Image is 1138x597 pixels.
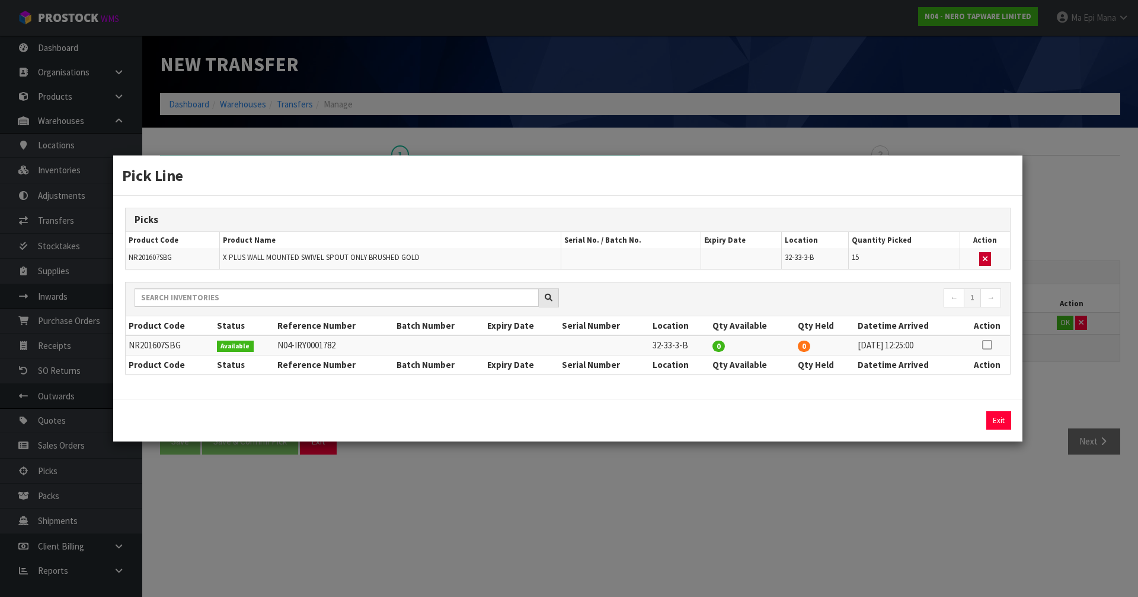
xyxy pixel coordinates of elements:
th: Status [214,316,275,335]
th: Reference Number [274,355,394,374]
td: NR201607SBG [126,335,214,355]
th: Product Code [126,355,214,374]
th: Reference Number [274,316,394,335]
span: 0 [712,341,725,352]
th: Serial No. / Batch No. [561,232,701,249]
th: Product Name [220,232,561,249]
td: [DATE] 12:25:00 [855,335,964,355]
th: Qty Available [709,316,795,335]
th: Location [650,355,709,374]
td: N04-IRY0001782 [274,335,394,355]
span: Available [217,341,254,353]
th: Serial Number [559,355,650,374]
th: Expiry Date [484,316,559,335]
a: → [980,288,1001,307]
th: Serial Number [559,316,650,335]
th: Location [650,316,709,335]
th: Quantity Picked [848,232,960,249]
th: Action [964,316,1010,335]
th: Qty Held [795,316,855,335]
th: Expiry Date [701,232,782,249]
span: 32-33-3-B [785,252,814,262]
h3: Pick Line [122,164,1014,186]
th: Expiry Date [484,355,559,374]
th: Batch Number [394,316,484,335]
nav: Page navigation [577,288,1001,309]
span: 15 [852,252,859,262]
th: Location [782,232,848,249]
input: Search inventories [135,288,539,307]
th: Product Code [126,232,220,249]
th: Action [960,232,1010,249]
span: NR201607SBG [129,252,172,262]
th: Status [214,355,275,374]
th: Datetime Arrived [855,355,964,374]
a: 1 [964,288,981,307]
th: Qty Available [709,355,795,374]
th: Datetime Arrived [855,316,964,335]
th: Qty Held [795,355,855,374]
th: Product Code [126,316,214,335]
th: Batch Number [394,355,484,374]
th: Action [964,355,1010,374]
td: 32-33-3-B [650,335,709,355]
button: Exit [986,411,1011,430]
a: ← [944,288,964,307]
span: 0 [798,341,810,352]
span: X PLUS WALL MOUNTED SWIVEL SPOUT ONLY BRUSHED GOLD [223,252,420,262]
h3: Picks [135,214,1001,226]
